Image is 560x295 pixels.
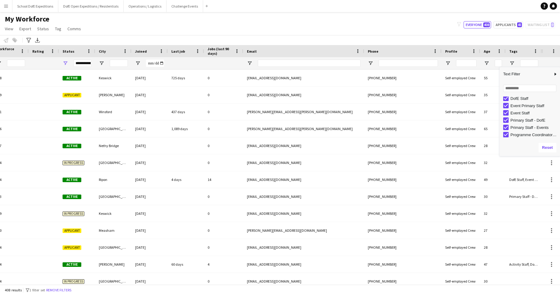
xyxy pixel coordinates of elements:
div: 0 [204,137,243,154]
div: Keswick [95,70,131,86]
span: Active [63,195,81,199]
div: [DATE] [131,171,168,188]
span: Active [63,144,81,148]
span: 45 [517,22,522,27]
div: 37 [480,103,506,120]
span: Comms [67,26,81,31]
div: Nethy Bridge [95,137,131,154]
div: [PHONE_NUMBER] [364,205,442,222]
button: Open Filter Menu [63,61,68,66]
button: School DofE Expeditions [12,0,58,12]
button: DofE Open Expeditions / Residentials [58,0,124,12]
input: Tags Filter Input [520,60,538,67]
span: Active [63,110,81,114]
span: Tags [509,49,517,54]
span: Active [63,262,81,267]
div: 28 [480,137,506,154]
button: Open Filter Menu [247,61,252,66]
span: Tag [55,26,61,31]
span: Rating [32,49,44,54]
div: 30 [480,273,506,290]
div: 55 [480,70,506,86]
div: 30 [480,188,506,205]
span: Phone [368,49,378,54]
div: [DATE] [131,120,168,137]
button: Open Filter Menu [509,61,515,66]
div: 65 [480,120,506,137]
button: Operations / Logistics [124,0,167,12]
div: [PHONE_NUMBER] [364,137,442,154]
div: 0 [204,103,243,120]
input: Phone Filter Input [379,60,438,67]
button: Open Filter Menu [368,61,373,66]
div: 4 days [168,171,204,188]
div: Event Staff [510,111,558,115]
div: [EMAIL_ADDRESS][DOMAIN_NAME] [243,239,364,256]
span: Export [19,26,31,31]
div: [GEOGRAPHIC_DATA] [95,188,131,205]
app-action-btn: Advanced filters [25,37,32,44]
button: Open Filter Menu [484,61,489,66]
div: 60 days [168,256,204,273]
div: [EMAIL_ADDRESS][DOMAIN_NAME] [243,256,364,273]
div: 32 [480,154,506,171]
span: Status [37,26,49,31]
div: [GEOGRAPHIC_DATA] [95,273,131,290]
div: [PHONE_NUMBER] [364,256,442,273]
div: 0 [204,205,243,222]
div: Primary Staff - DofE [510,118,558,123]
span: Joined [135,49,147,54]
div: DofE Staff [510,96,558,101]
a: Export [17,25,34,33]
div: 27 [480,222,506,239]
button: Remove filters [45,287,73,293]
div: 725 days [168,70,204,86]
div: 28 [480,239,506,256]
div: [DATE] [131,87,168,103]
div: [DATE] [131,239,168,256]
div: [PHONE_NUMBER] [364,171,442,188]
div: 47 [480,256,506,273]
div: [PERSON_NAME] [95,87,131,103]
input: Age Filter Input [495,60,502,67]
div: [EMAIL_ADDRESS][DOMAIN_NAME] [243,171,364,188]
a: Status [35,25,51,33]
input: Profile Filter Input [456,60,477,67]
span: Age [484,49,490,54]
div: Self-employed Crew [442,103,480,120]
div: Event Primary Staff [510,103,558,108]
button: Applicants45 [494,21,523,28]
a: Comms [65,25,83,33]
button: Open Filter Menu [135,61,141,66]
div: Self-employed Crew [442,222,480,239]
div: 4 [204,256,243,273]
div: Activity Staff, DofE Gold Staff, DofE Staff, Event Staff, Primary Staff - DofE, Primary Staff - E... [506,256,542,273]
div: [EMAIL_ADDRESS][DOMAIN_NAME] [243,273,364,290]
div: [EMAIL_ADDRESS][DOMAIN_NAME] [243,154,364,171]
button: Reset [539,143,556,152]
div: 0 [204,222,243,239]
div: [PHONE_NUMBER] [364,103,442,120]
div: [PHONE_NUMBER] [364,273,442,290]
div: Self-employed Crew [442,273,480,290]
div: [PERSON_NAME] [95,256,131,273]
div: Self-employed Crew [442,256,480,273]
button: Open Filter Menu [99,61,104,66]
div: 0 [204,154,243,171]
a: Tag [53,25,64,33]
div: 437 days [168,103,204,120]
div: Column Filter [500,67,560,156]
div: Measham [95,222,131,239]
div: Ripon [95,171,131,188]
div: Self-employed Crew [442,70,480,86]
div: [PERSON_NAME][EMAIL_ADDRESS][PERSON_NAME][DOMAIN_NAME] [243,103,364,120]
div: Primary Staff - DofE [506,188,542,205]
div: 1,089 days [168,120,204,137]
span: Jobs (last 90 days) [208,47,232,56]
div: [PHONE_NUMBER] [364,222,442,239]
span: Profile [445,49,457,54]
span: Email [247,49,257,54]
span: Last job [171,49,185,54]
div: [PHONE_NUMBER] [364,239,442,256]
span: 408 [483,22,490,27]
